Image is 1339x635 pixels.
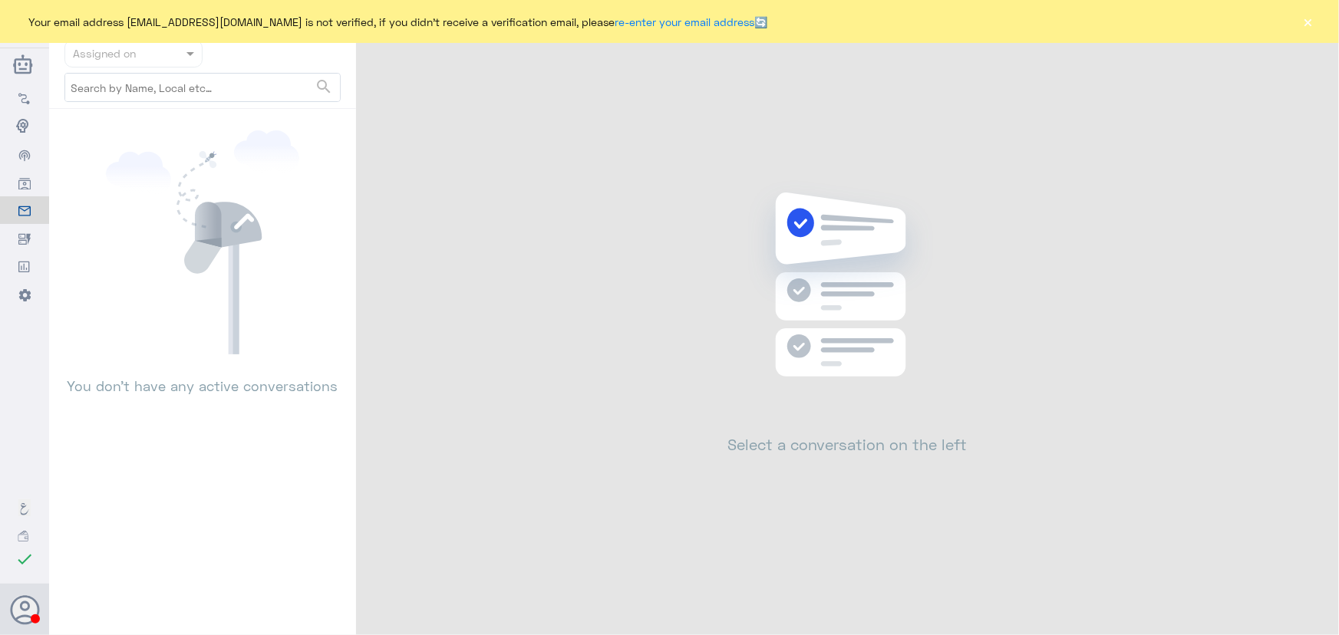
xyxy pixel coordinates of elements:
[315,77,333,96] span: search
[64,354,341,396] p: You don’t have any active conversations
[615,15,755,28] a: re-enter your email address
[65,74,340,101] input: Search by Name, Local etc…
[1301,14,1316,29] button: ×
[315,74,333,100] button: search
[29,14,768,30] span: Your email address [EMAIL_ADDRESS][DOMAIN_NAME] is not verified, if you didn't receive a verifica...
[15,550,34,568] i: check
[10,595,39,624] button: Avatar
[728,435,968,453] h2: Select a conversation on the left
